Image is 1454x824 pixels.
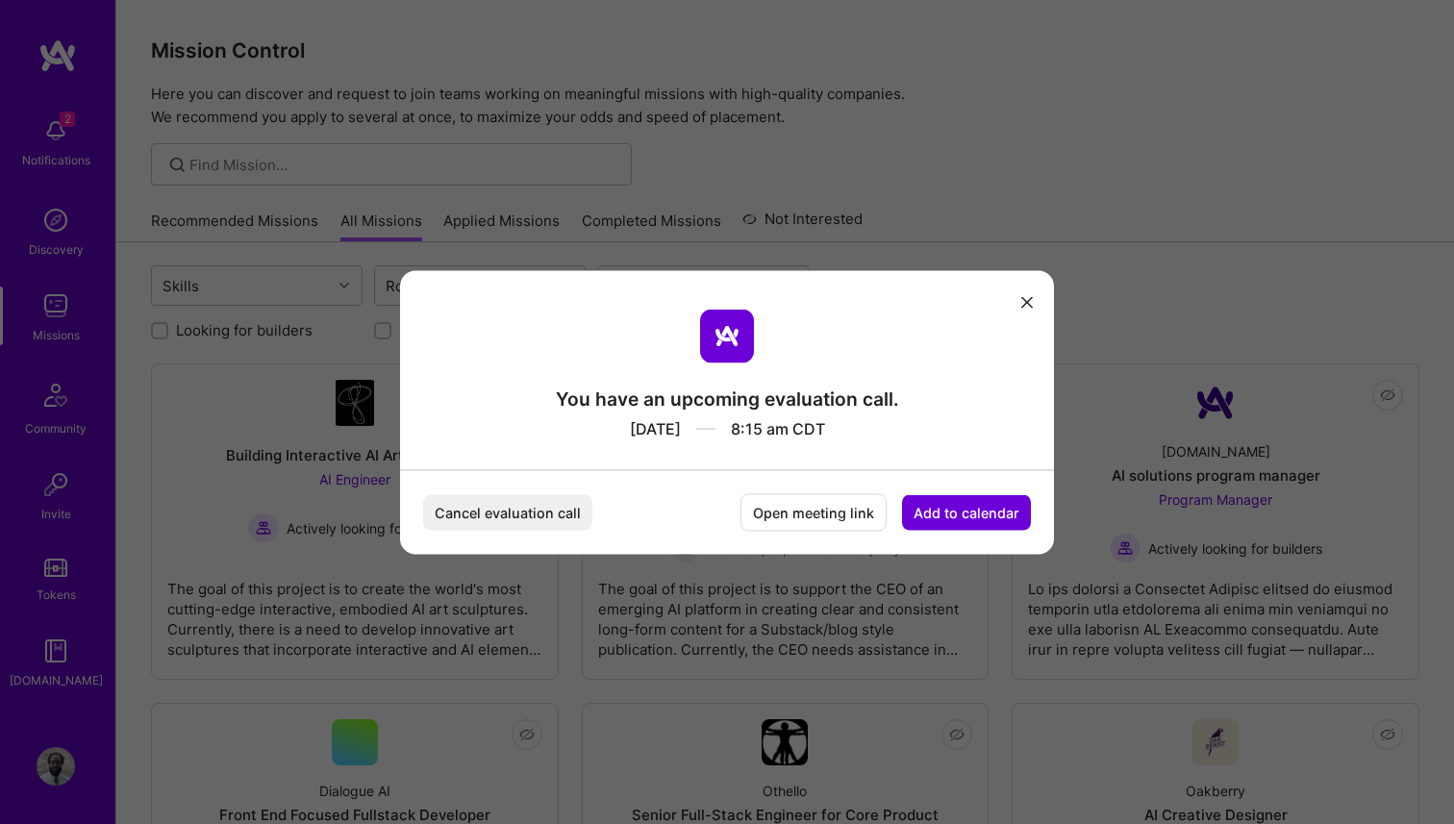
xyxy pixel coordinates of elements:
[902,494,1031,530] button: Add to calendar
[423,494,592,530] button: Cancel evaluation call
[1021,297,1033,309] i: icon Close
[740,493,887,531] button: Open meeting link
[400,270,1054,554] div: modal
[556,386,899,411] div: You have an upcoming evaluation call.
[556,411,899,438] div: [DATE] 8:15 am CDT
[700,309,754,362] img: aTeam logo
